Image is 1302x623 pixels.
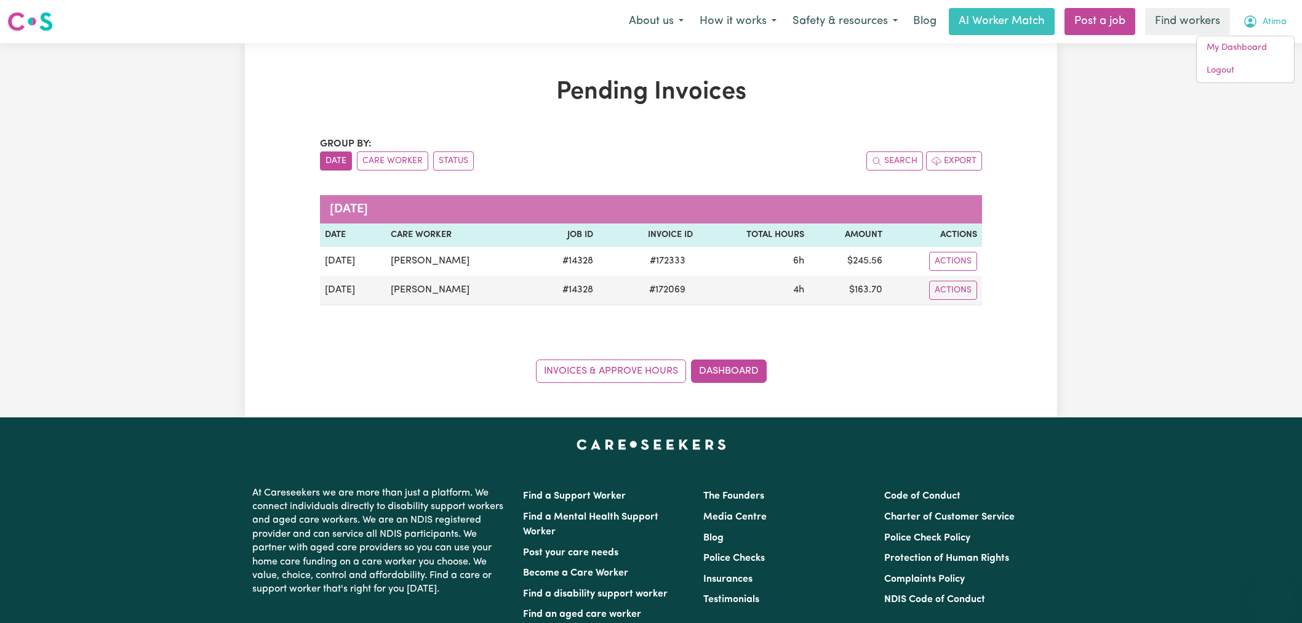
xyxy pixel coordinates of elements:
iframe: Button to launch messaging window [1253,574,1292,613]
a: Blog [703,533,724,543]
th: Date [320,223,386,247]
a: AI Worker Match [949,8,1055,35]
span: # 172333 [642,254,693,268]
td: # 14328 [531,276,597,305]
a: Complaints Policy [884,574,965,584]
a: Post your care needs [523,548,618,558]
button: Actions [929,281,977,300]
td: [PERSON_NAME] [386,276,532,305]
a: Find a Mental Health Support Worker [523,512,658,537]
th: Amount [809,223,887,247]
td: $ 245.56 [809,247,887,276]
button: How it works [692,9,785,34]
div: My Account [1196,36,1295,83]
th: Actions [887,223,982,247]
a: Code of Conduct [884,491,961,501]
span: # 172069 [642,283,693,297]
caption: [DATE] [320,195,982,223]
a: Insurances [703,574,753,584]
button: About us [621,9,692,34]
img: Careseekers logo [7,10,53,33]
a: Find a disability support worker [523,589,668,599]
button: My Account [1235,9,1295,34]
button: Export [926,151,982,171]
a: The Founders [703,491,764,501]
a: My Dashboard [1197,36,1294,60]
a: Find workers [1145,8,1230,35]
th: Job ID [531,223,597,247]
p: At Careseekers we are more than just a platform. We connect individuals directly to disability su... [252,481,508,601]
td: [PERSON_NAME] [386,247,532,276]
span: Atima [1263,15,1287,29]
th: Care Worker [386,223,532,247]
a: Find an aged care worker [523,609,641,619]
button: sort invoices by paid status [433,151,474,171]
th: Invoice ID [598,223,698,247]
span: 4 hours [793,285,804,295]
span: Group by: [320,139,372,149]
td: $ 163.70 [809,276,887,305]
a: Find a Support Worker [523,491,626,501]
a: Testimonials [703,595,759,605]
a: Logout [1197,59,1294,82]
a: Media Centre [703,512,767,522]
a: Police Check Policy [884,533,970,543]
a: Protection of Human Rights [884,553,1009,563]
a: NDIS Code of Conduct [884,595,985,605]
span: 6 hours [793,256,804,266]
button: Search [866,151,923,171]
th: Total Hours [698,223,809,247]
a: Charter of Customer Service [884,512,1015,522]
a: Invoices & Approve Hours [536,360,686,383]
td: [DATE] [320,276,386,305]
td: # 14328 [531,247,597,276]
td: [DATE] [320,247,386,276]
a: Post a job [1064,8,1135,35]
button: Safety & resources [785,9,906,34]
a: Police Checks [703,553,765,563]
button: sort invoices by date [320,151,352,171]
a: Careseekers logo [7,7,53,36]
a: Become a Care Worker [523,568,628,578]
a: Careseekers home page [577,440,726,449]
a: Dashboard [691,360,767,383]
button: Actions [929,252,977,271]
button: sort invoices by care worker [357,151,428,171]
a: Blog [906,8,944,35]
h1: Pending Invoices [320,78,982,107]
